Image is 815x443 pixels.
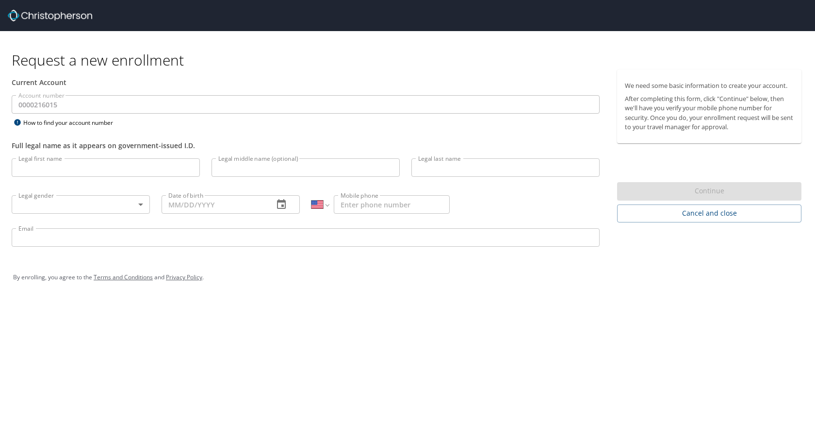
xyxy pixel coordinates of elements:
[162,195,266,214] input: MM/DD/YYYY
[12,77,600,87] div: Current Account
[166,273,202,281] a: Privacy Policy
[12,117,133,129] div: How to find your account number
[617,204,801,222] button: Cancel and close
[12,195,150,214] div: ​
[13,265,802,290] div: By enrolling, you agree to the and .
[12,140,600,151] div: Full legal name as it appears on government-issued I.D.
[625,207,794,220] span: Cancel and close
[625,81,794,90] p: We need some basic information to create your account.
[334,195,450,214] input: Enter phone number
[8,10,92,21] img: cbt logo
[625,94,794,132] p: After completing this form, click "Continue" below, then we'll have you verify your mobile phone ...
[12,51,809,69] h1: Request a new enrollment
[94,273,153,281] a: Terms and Conditions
